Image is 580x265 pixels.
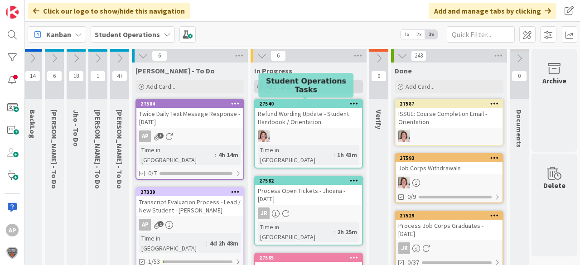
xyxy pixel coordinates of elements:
[68,71,84,82] span: 18
[255,177,362,185] div: 27582
[136,108,243,128] div: Twice Daily Text Message Response - [DATE]
[333,227,335,237] span: :
[136,188,243,196] div: 27339
[216,150,241,160] div: 4h 14m
[72,110,81,147] span: Jho - To Do
[395,99,503,146] a: 27587ISSUE: Course Completion Email - OrientationEW
[512,71,527,82] span: 0
[425,30,437,39] span: 3x
[136,100,243,108] div: 27584
[396,154,503,174] div: 27593Job Corps Withdrawals
[255,185,362,205] div: Process Open Tickets - Jhoana - [DATE]
[396,130,503,142] div: EW
[50,110,59,189] span: Emilie - To Do
[396,100,503,128] div: 27587ISSUE: Course Completion Email - Orientation
[255,100,362,108] div: 27540
[398,242,410,254] div: JR
[112,71,127,82] span: 47
[28,110,37,139] span: BackLog
[135,99,244,180] a: 27584Twice Daily Text Message Response - [DATE]APTime in [GEOGRAPHIC_DATA]:4h 14m0/7
[515,110,524,148] span: Documents
[542,75,566,86] div: Archive
[406,82,435,91] span: Add Card...
[400,212,503,219] div: 27529
[136,100,243,128] div: 27584Twice Daily Text Message Response - [DATE]
[6,6,19,19] img: Visit kanbanzone.com
[407,192,416,202] span: 0/9
[139,145,215,165] div: Time in [GEOGRAPHIC_DATA]
[255,207,362,219] div: JR
[136,219,243,231] div: AP
[139,130,151,142] div: AP
[396,100,503,108] div: 27587
[333,150,335,160] span: :
[255,177,362,205] div: 27582Process Open Tickets - Jhoana - [DATE]
[411,50,426,61] span: 243
[259,101,362,107] div: 27540
[146,82,175,91] span: Add Card...
[396,220,503,240] div: Process Job Corps Graduates - [DATE]
[6,224,19,236] div: AP
[398,130,410,142] img: EW
[335,227,359,237] div: 2h 25m
[25,71,40,82] span: 14
[371,71,387,82] span: 0
[396,162,503,174] div: Job Corps Withdrawals
[158,221,164,227] span: 1
[413,30,425,39] span: 2x
[429,3,556,19] div: Add and manage tabs by clicking
[115,110,124,189] span: Eric - To Do
[95,30,160,39] b: Student Operations
[401,30,413,39] span: 1x
[447,26,515,43] input: Quick Filter...
[136,188,243,216] div: 27339Transcript Evaluation Process - Lead / New Student - [PERSON_NAME]
[271,50,286,61] span: 6
[258,222,333,242] div: Time in [GEOGRAPHIC_DATA]
[208,238,241,248] div: 4d 2h 48m
[396,108,503,128] div: ISSUE: Course Completion Email - Orientation
[396,212,503,240] div: 27529Process Job Corps Graduates - [DATE]
[400,155,503,161] div: 27593
[259,255,362,261] div: 27565
[140,101,243,107] div: 27584
[396,212,503,220] div: 27529
[254,99,363,169] a: 27540Refund Wording Update - Student Handbook / OrientationEWTime in [GEOGRAPHIC_DATA]:1h 43m
[90,71,106,82] span: 1
[136,130,243,142] div: AP
[28,3,190,19] div: Click our logo to show/hide this navigation
[6,246,19,259] img: avatar
[206,238,208,248] span: :
[262,77,350,94] h5: Student Operations Tasks
[258,207,270,219] div: JR
[258,130,270,142] img: EW
[254,66,292,75] span: In Progress
[543,180,565,191] div: Delete
[215,150,216,160] span: :
[335,150,359,160] div: 1h 43m
[136,196,243,216] div: Transcript Evaluation Process - Lead / New Student - [PERSON_NAME]
[135,66,215,75] span: Amanda - To Do
[396,154,503,162] div: 27593
[374,110,383,129] span: Verify
[395,66,412,75] span: Done
[258,145,333,165] div: Time in [GEOGRAPHIC_DATA]
[254,176,363,246] a: 27582Process Open Tickets - Jhoana - [DATE]JRTime in [GEOGRAPHIC_DATA]:2h 25m
[152,50,167,61] span: 6
[158,133,164,139] span: 3
[396,177,503,188] div: EW
[139,233,206,253] div: Time in [GEOGRAPHIC_DATA]
[47,71,62,82] span: 6
[395,153,503,203] a: 27593Job Corps WithdrawalsEW0/9
[148,169,157,178] span: 0/7
[255,254,362,262] div: 27565
[255,100,362,128] div: 27540Refund Wording Update - Student Handbook / Orientation
[93,110,102,189] span: Zaida - To Do
[139,219,151,231] div: AP
[400,101,503,107] div: 27587
[259,178,362,184] div: 27582
[255,108,362,128] div: Refund Wording Update - Student Handbook / Orientation
[140,189,243,195] div: 27339
[396,242,503,254] div: JR
[398,177,410,188] img: EW
[46,29,71,40] span: Kanban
